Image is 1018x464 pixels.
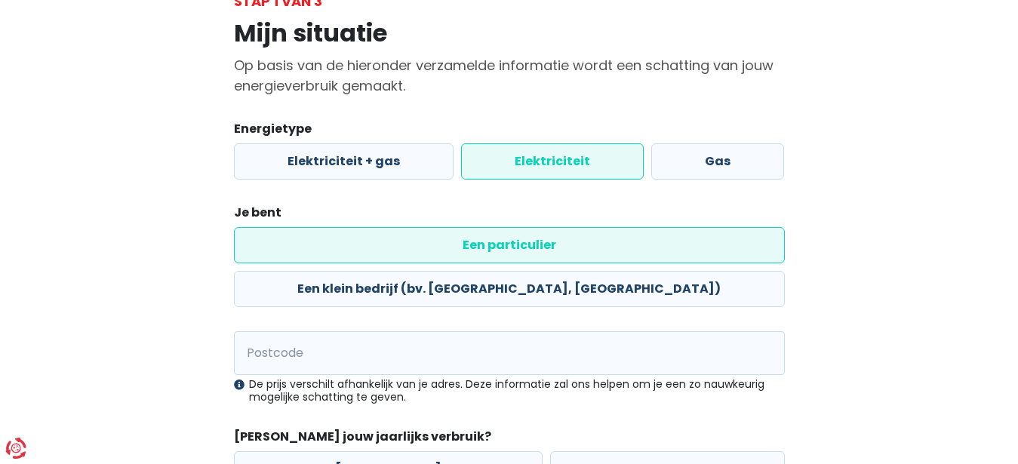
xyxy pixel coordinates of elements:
p: Op basis van de hieronder verzamelde informatie wordt een schatting van jouw energieverbruik gema... [234,55,785,96]
input: 1000 [234,331,785,375]
label: Elektriciteit [461,143,644,180]
legend: Energietype [234,120,785,143]
label: Gas [651,143,784,180]
legend: Je bent [234,204,785,227]
h1: Mijn situatie [234,19,785,48]
label: Een klein bedrijf (bv. [GEOGRAPHIC_DATA], [GEOGRAPHIC_DATA]) [234,271,785,307]
label: Een particulier [234,227,785,263]
legend: [PERSON_NAME] jouw jaarlijks verbruik? [234,428,785,451]
label: Elektriciteit + gas [234,143,454,180]
div: De prijs verschilt afhankelijk van je adres. Deze informatie zal ons helpen om je een zo nauwkeur... [234,378,785,404]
